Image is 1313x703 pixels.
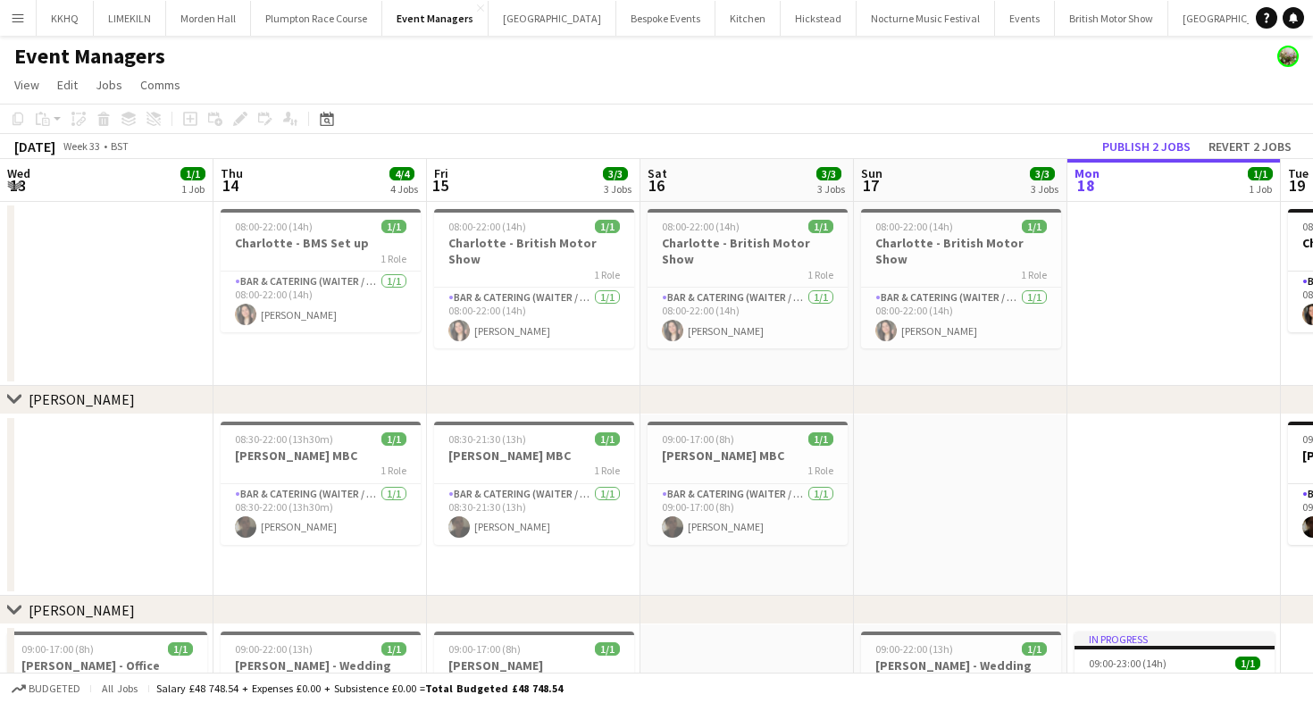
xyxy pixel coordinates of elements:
[434,165,448,181] span: Fri
[1168,1,1296,36] button: [GEOGRAPHIC_DATA]
[875,642,953,656] span: 09:00-22:00 (13h)
[14,43,165,70] h1: Event Managers
[29,682,80,695] span: Budgeted
[448,642,521,656] span: 09:00-17:00 (8h)
[807,464,833,477] span: 1 Role
[381,220,406,233] span: 1/1
[434,422,634,545] div: 08:30-21:30 (13h)1/1[PERSON_NAME] MBC1 RoleBar & Catering (Waiter / waitress)1/108:30-21:30 (13h)...
[21,642,94,656] span: 09:00-17:00 (8h)
[1075,165,1100,181] span: Mon
[448,220,526,233] span: 08:00-22:00 (14h)
[434,288,634,348] app-card-role: Bar & Catering (Waiter / waitress)1/108:00-22:00 (14h)[PERSON_NAME]
[381,432,406,446] span: 1/1
[29,390,135,408] div: [PERSON_NAME]
[434,209,634,348] app-job-card: 08:00-22:00 (14h)1/1Charlotte - British Motor Show1 RoleBar & Catering (Waiter / waitress)1/108:0...
[381,464,406,477] span: 1 Role
[166,1,251,36] button: Morden Hall
[434,448,634,464] h3: [PERSON_NAME] MBC
[221,165,243,181] span: Thu
[861,165,882,181] span: Sun
[648,448,848,464] h3: [PERSON_NAME] MBC
[604,182,631,196] div: 3 Jobs
[221,484,421,545] app-card-role: Bar & Catering (Waiter / waitress)1/108:30-22:00 (13h30m)[PERSON_NAME]
[648,209,848,348] app-job-card: 08:00-22:00 (14h)1/1Charlotte - British Motor Show1 RoleBar & Catering (Waiter / waitress)1/108:0...
[616,1,715,36] button: Bespoke Events
[662,432,734,446] span: 09:00-17:00 (8h)
[1022,642,1047,656] span: 1/1
[96,77,122,93] span: Jobs
[1030,167,1055,180] span: 3/3
[9,679,83,699] button: Budgeted
[431,175,448,196] span: 15
[14,138,55,155] div: [DATE]
[594,268,620,281] span: 1 Role
[382,1,489,36] button: Event Managers
[1201,135,1299,158] button: Revert 2 jobs
[1095,135,1198,158] button: Publish 2 jobs
[817,182,845,196] div: 3 Jobs
[808,432,833,446] span: 1/1
[1031,182,1058,196] div: 3 Jobs
[381,642,406,656] span: 1/1
[381,252,406,265] span: 1 Role
[221,448,421,464] h3: [PERSON_NAME] MBC
[861,288,1061,348] app-card-role: Bar & Catering (Waiter / waitress)1/108:00-22:00 (14h)[PERSON_NAME]
[156,682,563,695] div: Salary £48 748.54 + Expenses £0.00 + Subsistence £0.00 =
[858,175,882,196] span: 17
[221,272,421,332] app-card-role: Bar & Catering (Waiter / waitress)1/108:00-22:00 (14h)[PERSON_NAME]
[434,235,634,267] h3: Charlotte - British Motor Show
[603,167,628,180] span: 3/3
[594,464,620,477] span: 1 Role
[59,139,104,153] span: Week 33
[7,165,30,181] span: Wed
[221,209,421,332] app-job-card: 08:00-22:00 (14h)1/1Charlotte - BMS Set up1 RoleBar & Catering (Waiter / waitress)1/108:00-22:00 ...
[181,182,205,196] div: 1 Job
[434,484,634,545] app-card-role: Bar & Catering (Waiter / waitress)1/108:30-21:30 (13h)[PERSON_NAME]
[50,73,85,96] a: Edit
[390,182,418,196] div: 4 Jobs
[235,432,333,446] span: 08:30-22:00 (13h30m)
[595,642,620,656] span: 1/1
[94,1,166,36] button: LIMEKILN
[648,484,848,545] app-card-role: Bar & Catering (Waiter / waitress)1/109:00-17:00 (8h)[PERSON_NAME]
[662,220,740,233] span: 08:00-22:00 (14h)
[1072,175,1100,196] span: 18
[98,682,141,695] span: All jobs
[133,73,188,96] a: Comms
[389,167,414,180] span: 4/4
[1285,175,1309,196] span: 19
[1277,46,1299,67] app-user-avatar: Staffing Manager
[14,77,39,93] span: View
[57,77,78,93] span: Edit
[1055,1,1168,36] button: British Motor Show
[448,432,526,446] span: 08:30-21:30 (13h)
[235,642,313,656] span: 09:00-22:00 (13h)
[425,682,563,695] span: Total Budgeted £48 748.54
[816,167,841,180] span: 3/3
[861,209,1061,348] app-job-card: 08:00-22:00 (14h)1/1Charlotte - British Motor Show1 RoleBar & Catering (Waiter / waitress)1/108:0...
[4,175,30,196] span: 13
[7,657,207,674] h3: [PERSON_NAME] - Office
[140,77,180,93] span: Comms
[221,235,421,251] h3: Charlotte - BMS Set up
[1089,657,1167,670] span: 09:00-23:00 (14h)
[648,165,667,181] span: Sat
[1021,268,1047,281] span: 1 Role
[648,288,848,348] app-card-role: Bar & Catering (Waiter / waitress)1/108:00-22:00 (14h)[PERSON_NAME]
[595,432,620,446] span: 1/1
[251,1,382,36] button: Plumpton Race Course
[218,175,243,196] span: 14
[715,1,781,36] button: Kitchen
[807,268,833,281] span: 1 Role
[489,1,616,36] button: [GEOGRAPHIC_DATA]
[168,642,193,656] span: 1/1
[808,220,833,233] span: 1/1
[1235,657,1260,670] span: 1/1
[235,220,313,233] span: 08:00-22:00 (14h)
[180,167,205,180] span: 1/1
[648,422,848,545] app-job-card: 09:00-17:00 (8h)1/1[PERSON_NAME] MBC1 RoleBar & Catering (Waiter / waitress)1/109:00-17:00 (8h)[P...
